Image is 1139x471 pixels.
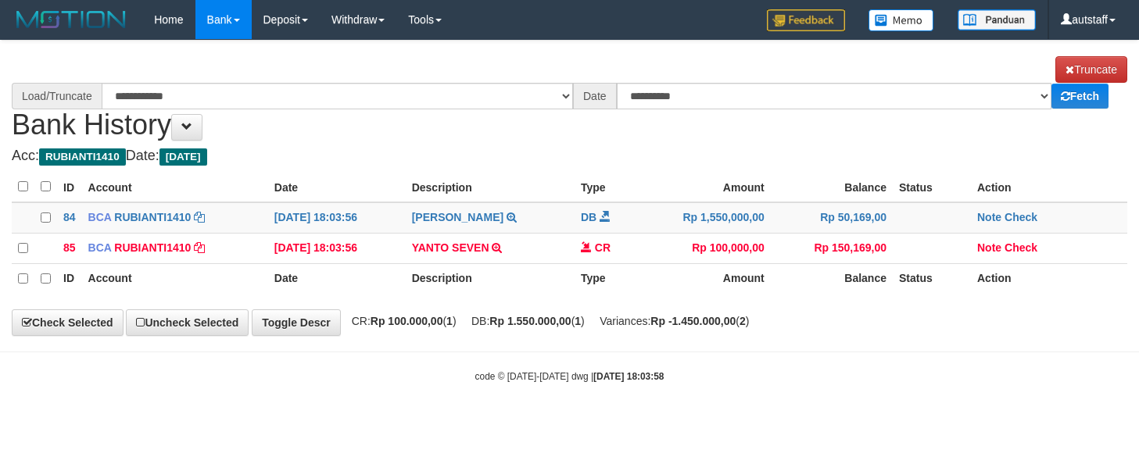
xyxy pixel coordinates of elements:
td: Rp 50,169,00 [771,202,893,234]
a: Check [1005,241,1037,254]
a: YANTO SEVEN [412,241,489,254]
td: Rp 1,550,000,00 [636,202,771,234]
a: Fetch [1051,84,1109,109]
strong: Rp -1.450.000,00 [650,315,736,327]
th: Account [82,263,268,294]
th: Type [575,263,636,294]
strong: Rp 1.550.000,00 [489,315,571,327]
img: MOTION_logo.png [12,8,131,31]
h4: Acc: Date: [12,148,1127,164]
span: BCA [88,241,112,254]
a: RUBIANTI1410 [114,211,191,223]
td: Rp 150,169,00 [771,233,893,263]
span: 85 [63,241,76,254]
th: Description [406,172,575,202]
th: ID [57,263,82,294]
th: Status [893,172,971,202]
a: Toggle Descr [252,309,341,336]
a: Note [977,211,1001,223]
th: ID [57,172,82,202]
th: Date [268,263,406,294]
th: Status [893,263,971,294]
img: panduan.png [958,9,1036,30]
strong: Rp 100.000,00 [371,315,443,327]
a: Check Selected [12,309,124,336]
span: [DATE] [159,148,207,166]
a: Note [977,241,1001,254]
strong: 1 [575,315,581,327]
img: Button%20Memo.svg [869,9,934,31]
th: Description [406,263,575,294]
th: Date [268,172,406,202]
span: 84 [63,211,76,223]
a: Truncate [1055,56,1127,83]
td: [DATE] 18:03:56 [268,202,406,234]
div: Date [573,83,617,109]
div: Load/Truncate [12,83,102,109]
img: Feedback.jpg [767,9,845,31]
th: Type [575,172,636,202]
th: Amount [636,263,771,294]
span: RUBIANTI1410 [39,148,126,166]
a: [PERSON_NAME] [412,211,503,223]
th: Account [82,172,268,202]
td: Rp 100,000,00 [636,233,771,263]
span: BCA [88,211,112,223]
th: Action [971,172,1127,202]
h1: Bank History [12,56,1127,141]
a: RUBIANTI1410 [114,241,191,254]
span: CR: ( ) DB: ( ) Variances: ( ) [344,315,750,327]
span: CR [595,241,611,254]
strong: 1 [446,315,453,327]
a: Check [1005,211,1037,223]
small: code © [DATE]-[DATE] dwg | [475,371,664,382]
th: Balance [771,172,893,202]
strong: 2 [740,315,746,327]
span: DB [581,211,596,223]
th: Amount [636,172,771,202]
strong: [DATE] 18:03:58 [593,371,664,382]
a: Uncheck Selected [126,309,249,336]
td: [DATE] 18:03:56 [268,233,406,263]
th: Balance [771,263,893,294]
th: Action [971,263,1127,294]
